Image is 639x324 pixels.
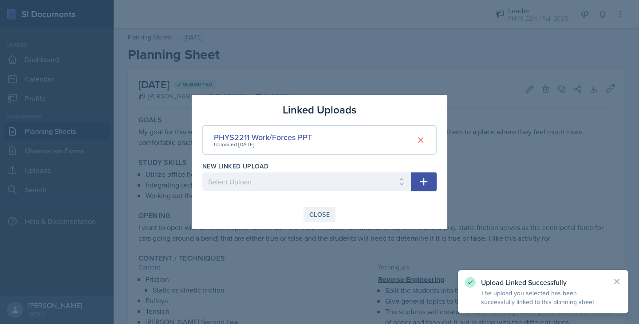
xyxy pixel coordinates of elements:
label: New Linked Upload [202,162,268,171]
div: Close [309,211,330,218]
p: Upload Linked Successfully [481,278,605,287]
h3: Linked Uploads [283,102,356,118]
p: The upload you selected has been successfully linked to this planning sheet [481,289,605,306]
div: Uploaded [DATE] [214,141,312,148]
div: PHYS2211 Work/Forces PPT [214,131,312,143]
button: Close [304,207,335,222]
